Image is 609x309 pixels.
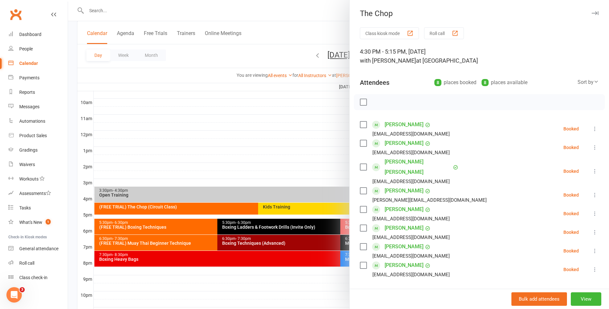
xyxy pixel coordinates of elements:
div: Reports [19,90,35,95]
div: Gradings [19,147,38,153]
div: Booked [563,193,579,197]
div: [EMAIL_ADDRESS][DOMAIN_NAME] [372,233,450,242]
div: Booked [563,211,579,216]
a: Tasks [8,201,68,215]
a: [PERSON_NAME] [385,223,423,233]
div: Calendar [19,61,38,66]
a: Calendar [8,56,68,71]
button: Bulk add attendees [511,292,567,306]
div: Messages [19,104,39,109]
a: Dashboard [8,27,68,42]
div: People [19,46,33,51]
a: People [8,42,68,56]
div: Booked [563,169,579,173]
div: Booked [563,267,579,272]
div: Dashboard [19,32,41,37]
button: Class kiosk mode [360,27,419,39]
a: [PERSON_NAME] [385,138,423,148]
div: Booked [563,230,579,234]
div: Automations [19,119,45,124]
div: Roll call [19,260,34,266]
div: [EMAIL_ADDRESS][DOMAIN_NAME] [372,148,450,157]
a: What's New1 [8,215,68,230]
div: Booked [563,249,579,253]
div: [PERSON_NAME][EMAIL_ADDRESS][DOMAIN_NAME] [372,196,487,204]
div: 8 [434,79,441,86]
div: [EMAIL_ADDRESS][DOMAIN_NAME] [372,177,450,186]
a: [PERSON_NAME] [385,242,423,252]
div: [EMAIL_ADDRESS][DOMAIN_NAME] [372,215,450,223]
a: Roll call [8,256,68,270]
div: General attendance [19,246,58,251]
a: Gradings [8,143,68,157]
a: Product Sales [8,128,68,143]
span: 3 [20,287,25,292]
div: 8 [482,79,489,86]
div: places available [482,78,527,87]
a: Automations [8,114,68,128]
a: Waivers [8,157,68,172]
div: Product Sales [19,133,47,138]
div: Tasks [19,205,31,210]
div: 4:30 PM - 5:15 PM, [DATE] [360,47,599,65]
div: Workouts [19,176,39,181]
a: General attendance kiosk mode [8,242,68,256]
a: Payments [8,71,68,85]
div: Assessments [19,191,51,196]
span: with [PERSON_NAME] [360,57,416,64]
div: Booked [563,127,579,131]
div: The Chop [350,9,609,18]
div: Class check-in [19,275,48,280]
button: View [571,292,601,306]
div: Sort by [578,78,599,86]
div: Attendees [360,78,389,87]
div: [EMAIL_ADDRESS][DOMAIN_NAME] [372,130,450,138]
div: places booked [434,78,476,87]
div: What's New [19,220,42,225]
a: Assessments [8,186,68,201]
a: [PERSON_NAME] [PERSON_NAME] [385,157,451,177]
div: Booked [563,145,579,150]
a: Class kiosk mode [8,270,68,285]
div: Payments [19,75,39,80]
div: [EMAIL_ADDRESS][DOMAIN_NAME] [372,252,450,260]
span: 1 [46,219,51,225]
div: [EMAIL_ADDRESS][DOMAIN_NAME] [372,270,450,279]
a: Messages [8,100,68,114]
span: at [GEOGRAPHIC_DATA] [416,57,478,64]
a: Reports [8,85,68,100]
a: [PERSON_NAME] [385,260,423,270]
div: Waivers [19,162,35,167]
a: [PERSON_NAME] [385,186,423,196]
a: Clubworx [8,6,24,22]
iframe: Intercom live chat [6,287,22,303]
a: [PERSON_NAME] [385,204,423,215]
a: Workouts [8,172,68,186]
a: [PERSON_NAME] [385,119,423,130]
button: Roll call [424,27,464,39]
